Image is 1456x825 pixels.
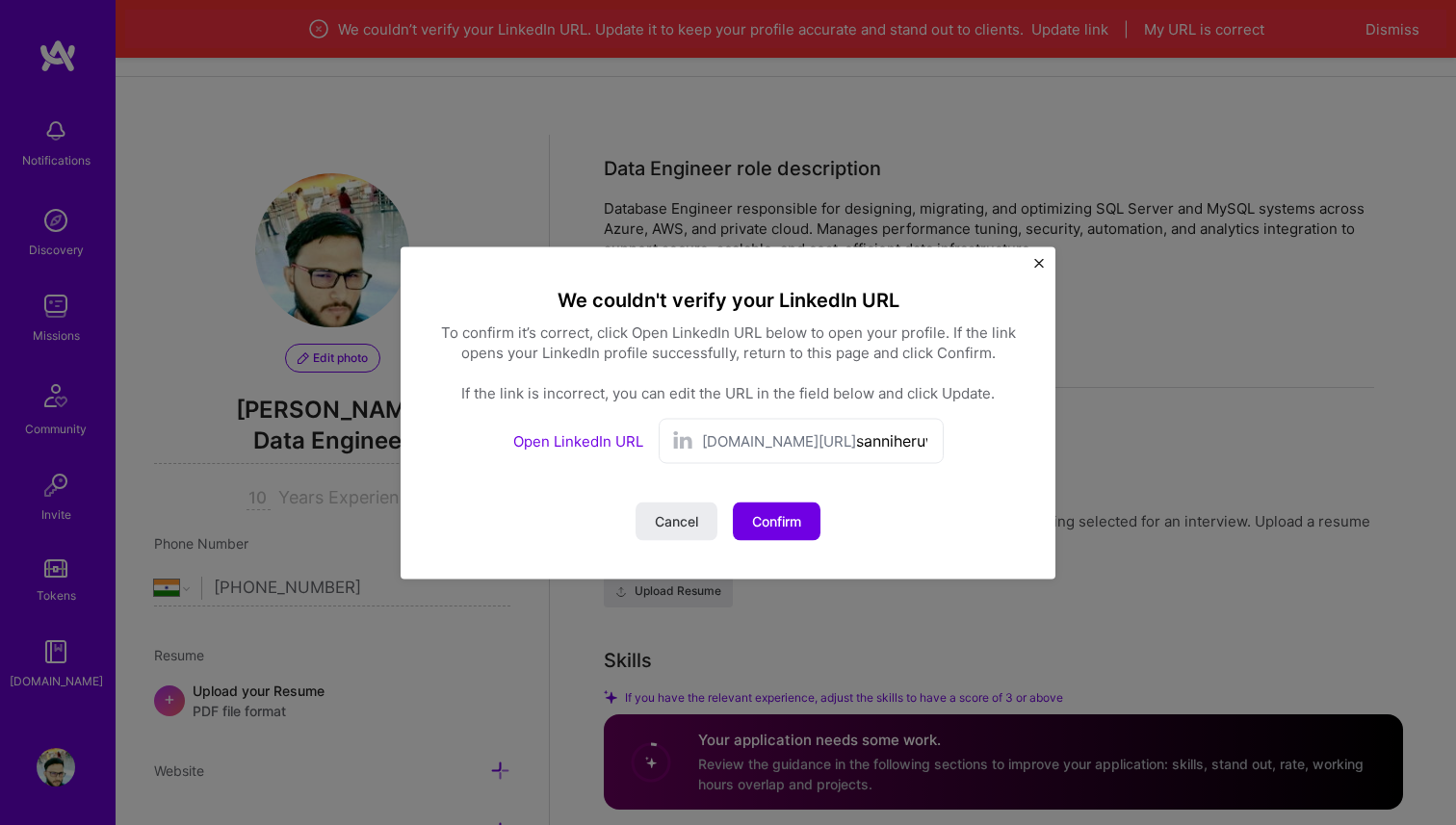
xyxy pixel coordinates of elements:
button: Confirm [733,502,820,540]
button: Close [1034,258,1044,278]
div: To confirm it’s correct, click Open LinkedIn URL below to open your profile. If the link opens yo... [439,322,1017,402]
button: Cancel [636,502,717,540]
div: We couldn't verify your LinkedIn URL [439,285,1017,314]
span: Confirm [752,511,801,530]
span: Cancel [655,511,698,530]
img: LinkedIn [671,429,694,452]
a: Open LinkedIn URL [513,431,643,450]
input: username [856,426,931,454]
span: [DOMAIN_NAME][URL] [702,430,856,451]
